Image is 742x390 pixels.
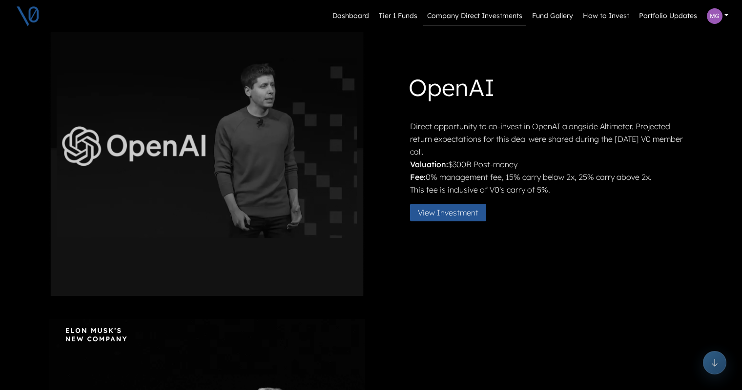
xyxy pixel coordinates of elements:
a: How to Invest [579,7,633,25]
img: V0 logo [16,4,40,28]
img: open_ai_direct_invest_center_3.png [49,3,365,296]
a: View Investment [410,207,494,216]
a: Dashboard [329,7,373,25]
a: Company Direct Investments [423,7,526,25]
h1: OpenAI [409,70,691,108]
img: Profile [707,8,722,24]
strong: Fee: [410,172,426,182]
a: Portfolio Updates [635,7,701,25]
p: This fee is inclusive of V0's carry of 5%. [410,183,691,196]
p: $300B Post-money [410,158,691,171]
strong: Valuation: [410,159,448,169]
p: Direct opportunity to co-invest in OpenAI alongside Altimeter. Projected return expectations for ... [410,120,691,158]
a: Tier 1 Funds [375,7,421,25]
button: View Investment [410,204,486,221]
a: Fund Gallery [528,7,577,25]
img: Fund Logo [59,327,132,342]
p: 0% management fee, 15% carry below 2x, 25% carry above 2x. [410,171,691,183]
